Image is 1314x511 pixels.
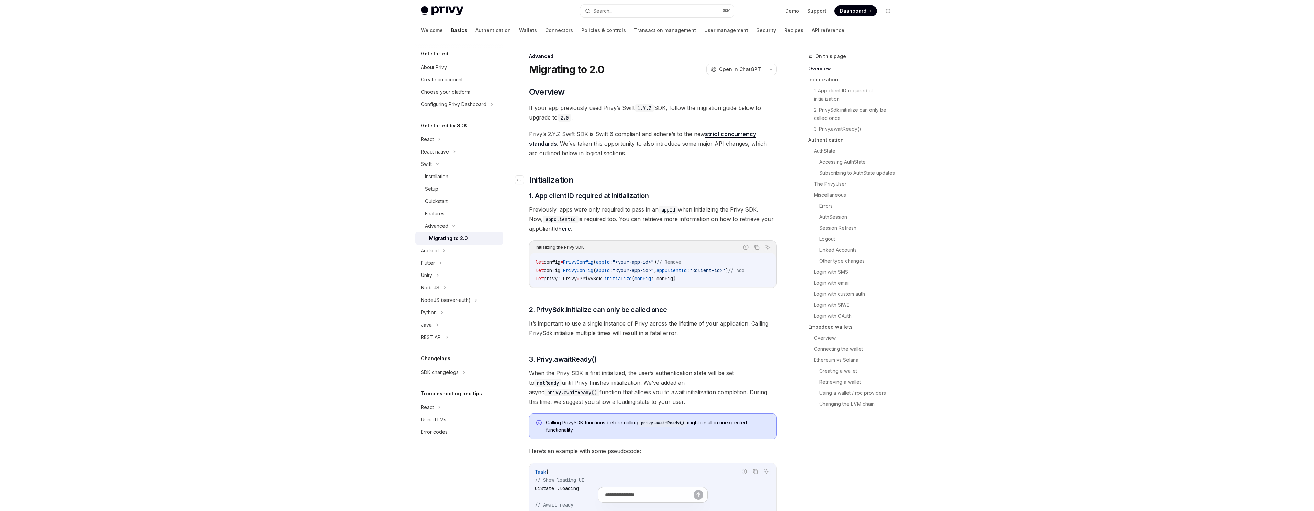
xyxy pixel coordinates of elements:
button: Ask AI [763,243,772,252]
a: strict concurrency standards [529,130,756,147]
a: User management [704,22,748,38]
a: Retrieving a wallet [808,376,899,387]
span: ( [632,275,634,282]
a: Wallets [519,22,537,38]
span: Open in ChatGPT [719,66,761,73]
a: 1. App client ID required at initialization [808,85,899,104]
button: Search...⌘K [580,5,734,17]
a: Support [807,8,826,14]
a: Policies & controls [581,22,626,38]
div: REST API [421,333,442,341]
div: Android [421,247,439,255]
span: 1. App client ID required at initialization [529,191,649,201]
div: SDK changelogs [421,368,459,376]
span: : [610,267,613,273]
input: Ask a question... [605,487,694,502]
code: 1.Y.Z [635,104,654,112]
span: . [557,485,560,491]
div: Unity [421,271,432,280]
span: uiState [535,485,554,491]
span: On this page [815,52,846,60]
button: SDK changelogs [415,366,503,378]
a: About Privy [415,61,503,73]
span: = [577,275,580,282]
span: ) [654,259,656,265]
div: Quickstart [425,197,448,205]
span: ( [593,259,596,265]
span: = [554,485,557,491]
a: Login with OAuth [808,310,899,321]
a: Creating a wallet [808,365,899,376]
a: Using a wallet / rpc providers [808,387,899,398]
a: Login with custom auth [808,288,899,299]
a: Features [415,207,503,220]
code: privy.awaitReady() [544,389,599,396]
button: Advanced [415,220,503,232]
a: Quickstart [415,195,503,207]
span: { [546,469,549,475]
span: PrivyConfig [563,259,593,265]
button: Swift [415,158,503,170]
span: It’s important to use a single instance of Privy across the lifetime of your application. Calling... [529,319,777,338]
span: Here’s an example with some pseudocode: [529,446,777,456]
a: Login with email [808,277,899,288]
span: appId [596,259,610,265]
code: privy.awaitReady() [638,420,687,427]
a: Overview [808,63,899,74]
span: ) [725,267,728,273]
span: PrivyConfig [563,267,593,273]
a: Connectors [545,22,573,38]
span: Privy’s 2.Y.Z Swift SDK is Swift 6 compliant and adhere’s to the new . We’ve taken this opportuni... [529,129,777,158]
button: Copy the contents from the code block [751,467,760,476]
code: appClientId [543,216,579,223]
span: // Remove [656,259,681,265]
span: let [536,259,544,265]
a: AuthState [808,146,899,157]
button: React [415,133,503,146]
div: Error codes [421,428,448,436]
button: Toggle dark mode [883,5,894,16]
button: Python [415,306,503,319]
button: Copy the contents from the code block [752,243,761,252]
a: Migrating to 2.0 [415,232,503,245]
a: Miscellaneous [808,190,899,201]
a: Login with SIWE [808,299,899,310]
div: Swift [421,160,432,168]
a: 3. Privy.awaitReady() [808,124,899,135]
span: config [634,275,651,282]
a: Authentication [808,135,899,146]
button: Android [415,245,503,257]
div: React [421,403,434,411]
span: let [536,267,544,273]
h5: Changelogs [421,354,450,363]
div: Installation [425,172,448,181]
span: : [687,267,689,273]
img: light logo [421,6,463,16]
a: Accessing AuthState [808,157,899,168]
span: Calling PrivySDK functions before calling might result in unexpected functionality. [546,419,770,433]
div: Flutter [421,259,435,267]
a: Basics [451,22,467,38]
h5: Get started [421,49,448,58]
span: Dashboard [840,8,866,14]
a: here [558,225,571,232]
div: NodeJS (server-auth) [421,296,471,304]
a: Welcome [421,22,443,38]
a: Transaction management [634,22,696,38]
button: Open in ChatGPT [706,64,765,75]
code: notReady [534,379,562,387]
a: 2. PrivySdk.initialize can only be called once [808,104,899,124]
a: Changing the EVM chain [808,398,899,409]
span: : [610,259,613,265]
span: // Add [728,267,744,273]
div: Python [421,308,437,317]
div: Using LLMs [421,416,446,424]
div: Choose your platform [421,88,470,96]
svg: Info [536,420,543,427]
div: Setup [425,185,438,193]
button: NodeJS (server-auth) [415,294,503,306]
code: 2.0 [558,114,571,122]
span: let [536,275,544,282]
span: appClientId [656,267,687,273]
span: loading [560,485,579,491]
